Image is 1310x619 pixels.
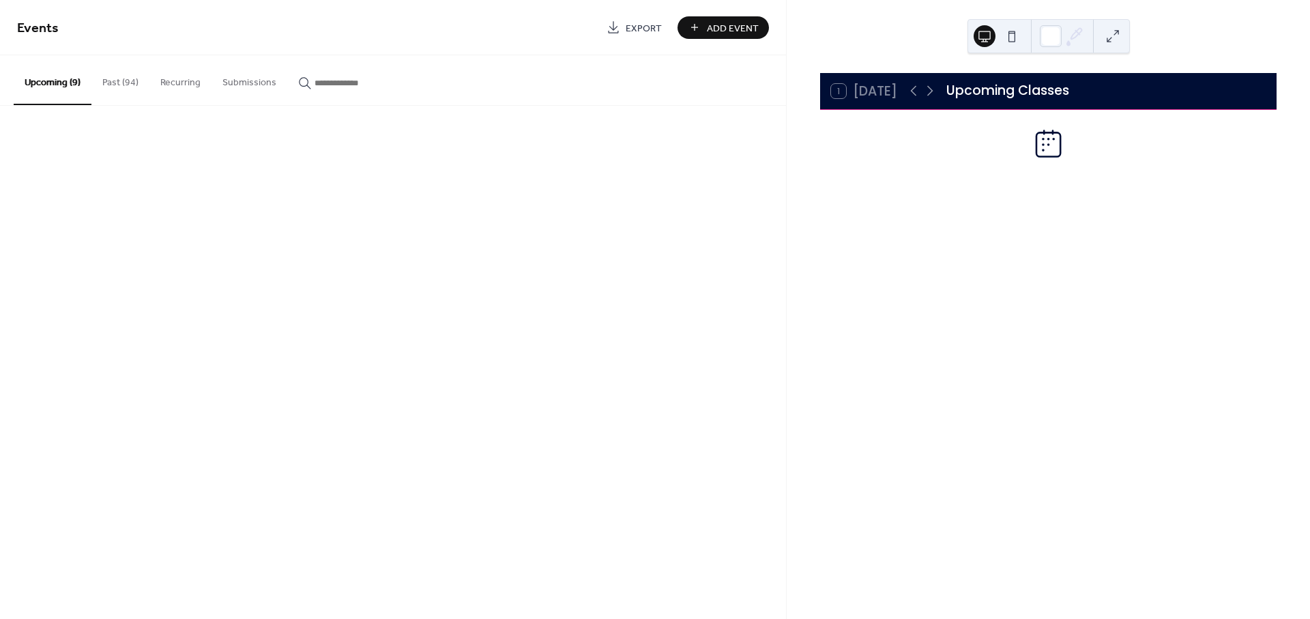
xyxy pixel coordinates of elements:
[17,15,59,42] span: Events
[678,16,769,39] button: Add Event
[596,16,672,39] a: Export
[212,55,287,104] button: Submissions
[149,55,212,104] button: Recurring
[626,21,662,35] span: Export
[91,55,149,104] button: Past (94)
[946,81,1069,101] div: Upcoming Classes
[707,21,759,35] span: Add Event
[14,55,91,105] button: Upcoming (9)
